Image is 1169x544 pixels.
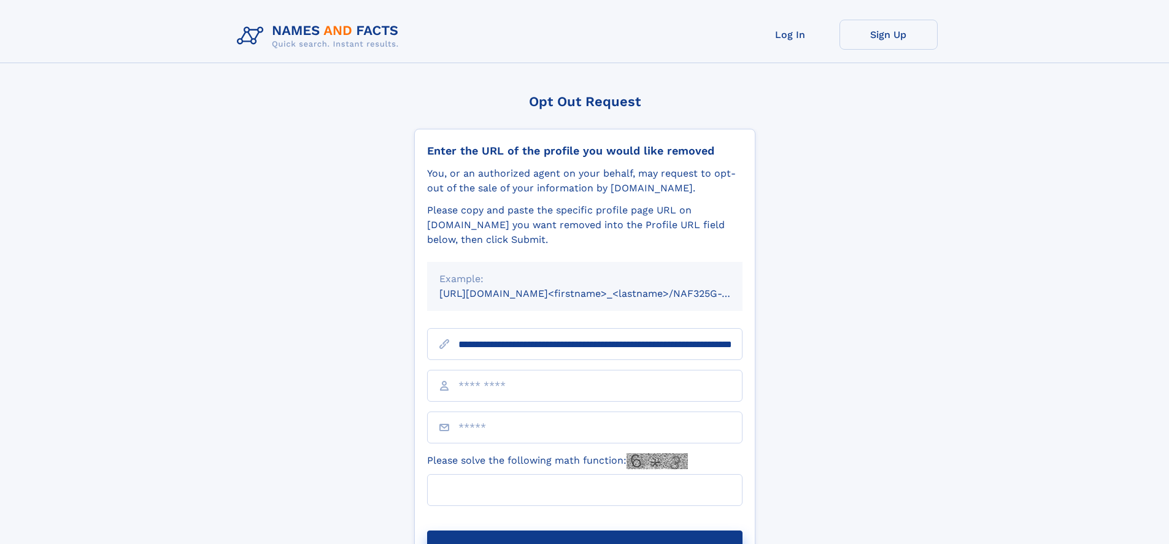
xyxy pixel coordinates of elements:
[427,453,688,469] label: Please solve the following math function:
[439,272,730,286] div: Example:
[427,203,743,247] div: Please copy and paste the specific profile page URL on [DOMAIN_NAME] you want removed into the Pr...
[439,288,766,299] small: [URL][DOMAIN_NAME]<firstname>_<lastname>/NAF325G-xxxxxxxx
[427,166,743,196] div: You, or an authorized agent on your behalf, may request to opt-out of the sale of your informatio...
[839,20,938,50] a: Sign Up
[414,94,755,109] div: Opt Out Request
[427,144,743,158] div: Enter the URL of the profile you would like removed
[232,20,409,53] img: Logo Names and Facts
[741,20,839,50] a: Log In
